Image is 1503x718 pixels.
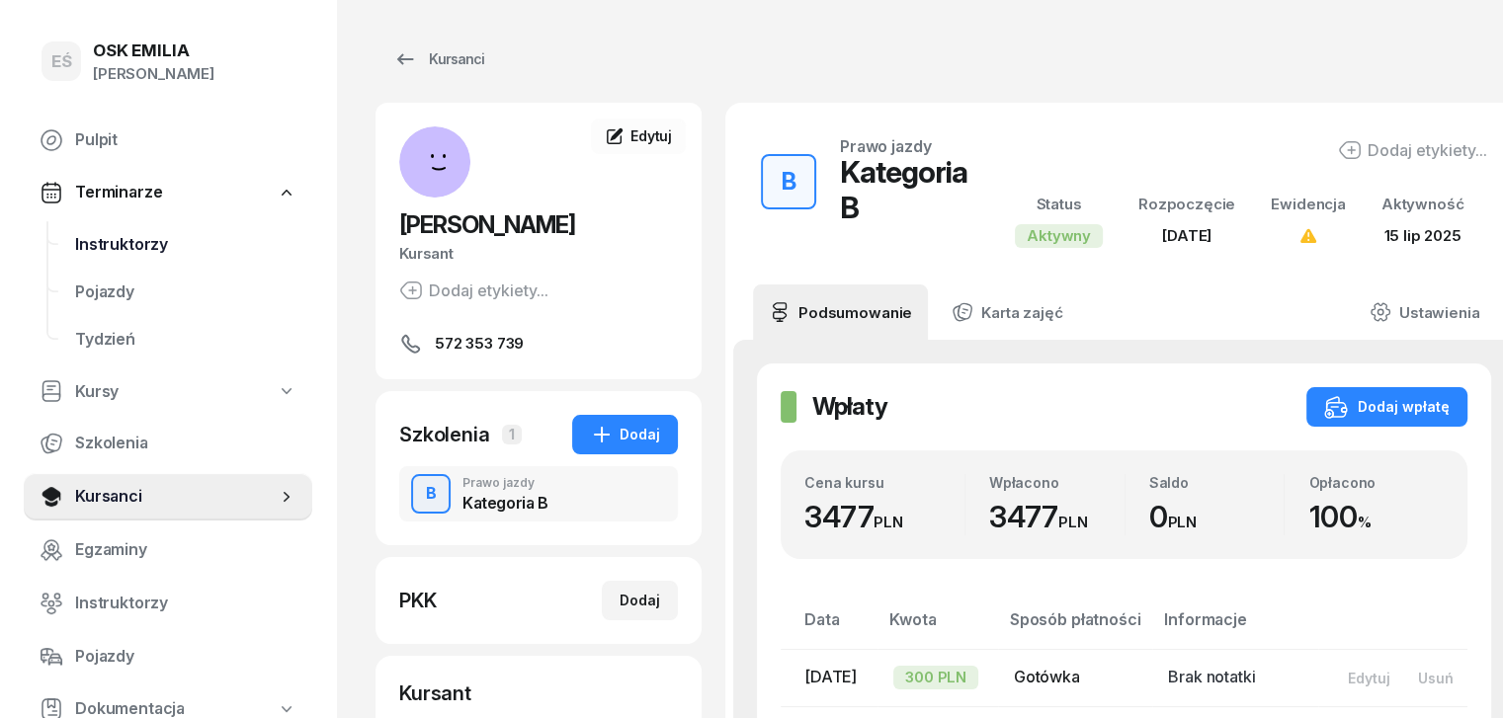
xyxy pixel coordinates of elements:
[24,170,312,215] a: Terminarze
[781,606,877,649] th: Data
[893,666,978,689] div: 300 PLN
[1138,192,1235,217] div: Rozpoczęcie
[1015,192,1103,217] div: Status
[1308,474,1444,491] div: Opłacono
[804,499,964,535] div: 3477
[989,499,1125,535] div: 3477
[877,606,998,649] th: Kwota
[399,332,678,356] a: 572 353 739
[1348,670,1390,686] div: Edytuj
[620,589,660,612] div: Dodaj
[989,474,1125,491] div: Wpłacono
[24,117,312,164] a: Pulpit
[24,473,312,520] a: Kursanci
[75,327,296,353] span: Tydzień
[75,484,277,510] span: Kursanci
[1324,395,1450,419] div: Dodaj wpłatę
[75,431,296,456] span: Szkolenia
[804,667,857,686] span: [DATE]
[59,316,312,363] a: Tydzień
[1381,223,1464,249] div: 15 lip 2025
[1167,513,1197,531] small: PLN
[1149,474,1285,491] div: Saldo
[502,425,522,444] span: 1
[24,633,312,680] a: Pojazdy
[761,154,816,209] button: B
[411,474,451,514] button: B
[24,369,312,415] a: Kursy
[24,420,312,467] a: Szkolenia
[774,162,804,201] div: B
[812,391,887,423] h2: Wpłaty
[399,210,575,239] span: [PERSON_NAME]
[1162,226,1211,245] span: [DATE]
[75,279,296,305] span: Pojazdy
[572,415,678,454] button: Dodaj
[1334,662,1404,694] button: Edytuj
[590,423,660,446] div: Dodaj
[75,180,162,205] span: Terminarze
[399,241,678,267] div: Kursant
[51,53,72,70] span: EŚ
[393,47,484,71] div: Kursanci
[399,421,490,448] div: Szkolenia
[840,138,931,154] div: Prawo jazdy
[1404,662,1467,694] button: Usuń
[24,526,312,574] a: Egzaminy
[75,537,296,563] span: Egzaminy
[1149,499,1285,535] div: 0
[75,379,119,405] span: Kursy
[1354,284,1495,340] a: Ustawienia
[75,232,296,258] span: Instruktorzy
[1271,192,1346,217] div: Ewidencja
[399,587,437,614] div: PKK
[75,591,296,616] span: Instruktorzy
[1338,138,1487,162] button: Dodaj etykiety...
[75,127,296,153] span: Pulpit
[1014,665,1136,690] div: Gotówka
[93,42,214,59] div: OSK EMILIA
[1168,667,1255,686] span: Brak notatki
[462,495,548,511] div: Kategoria B
[1306,387,1467,427] button: Dodaj wpłatę
[1308,499,1444,535] div: 100
[59,269,312,316] a: Pojazdy
[1152,606,1318,649] th: Informacje
[376,40,502,79] a: Kursanci
[462,477,548,489] div: Prawo jazdy
[602,581,678,620] button: Dodaj
[591,119,686,154] a: Edytuj
[1418,670,1454,686] div: Usuń
[840,154,967,225] div: Kategoria B
[399,279,548,302] button: Dodaj etykiety...
[1015,224,1103,248] div: Aktywny
[418,477,445,511] div: B
[75,644,296,670] span: Pojazdy
[399,466,678,521] button: BPrawo jazdyKategoria B
[1058,513,1088,531] small: PLN
[399,679,678,707] div: Kursant
[998,606,1152,649] th: Sposób płatności
[24,580,312,627] a: Instruktorzy
[1381,192,1464,217] div: Aktywność
[804,474,964,491] div: Cena kursu
[630,127,672,144] span: Edytuj
[435,332,524,356] span: 572 353 739
[874,513,903,531] small: PLN
[59,221,312,269] a: Instruktorzy
[936,284,1078,340] a: Karta zajęć
[93,61,214,87] div: [PERSON_NAME]
[1358,513,1372,531] small: %
[753,284,928,340] a: Podsumowanie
